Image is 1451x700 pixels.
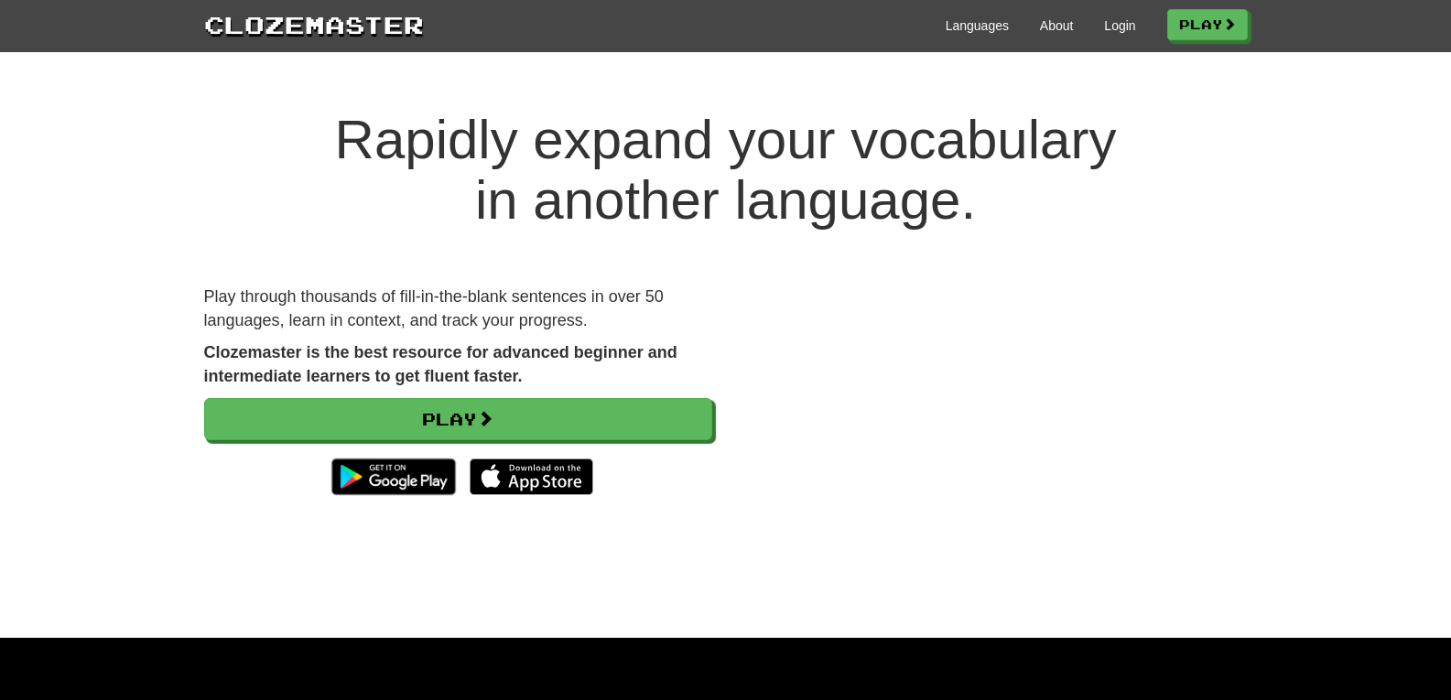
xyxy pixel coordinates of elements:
img: Download_on_the_App_Store_Badge_US-UK_135x40-25178aeef6eb6b83b96f5f2d004eda3bffbb37122de64afbaef7... [470,458,593,495]
strong: Clozemaster is the best resource for advanced beginner and intermediate learners to get fluent fa... [204,343,677,385]
a: Play [1167,9,1248,40]
a: Login [1104,16,1135,35]
a: About [1040,16,1074,35]
p: Play through thousands of fill-in-the-blank sentences in over 50 languages, learn in context, and... [204,285,712,332]
a: Play [204,398,712,440]
a: Clozemaster [204,7,424,41]
img: Get it on Google Play [322,449,464,504]
a: Languages [946,16,1009,35]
